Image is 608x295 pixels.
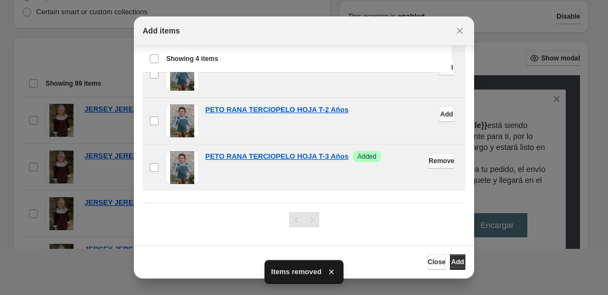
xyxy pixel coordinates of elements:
[289,212,319,227] nav: Pagination
[439,107,454,122] button: Add
[451,258,464,266] span: Add
[429,153,454,169] button: Remove
[205,104,348,115] a: PETO RANA TERCIOPELO HOJA T-2 Años
[271,266,322,277] span: Items removed
[450,254,465,270] button: Add
[452,23,468,38] button: Close
[357,152,376,161] span: Added
[166,54,218,63] span: Showing 4 items
[143,25,180,36] h2: Add items
[440,110,453,119] span: Add
[427,254,446,270] button: Close
[427,258,446,266] span: Close
[205,151,348,162] a: PETO RANA TERCIOPELO HOJA T-3 Años
[429,157,454,165] span: Remove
